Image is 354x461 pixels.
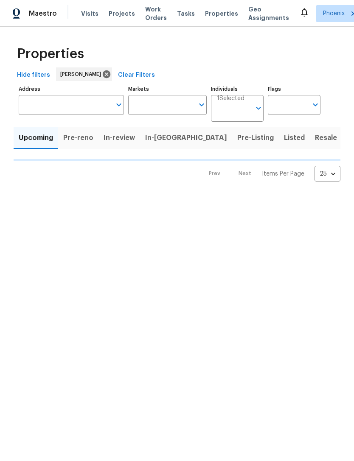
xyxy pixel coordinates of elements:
[145,132,227,144] span: In-[GEOGRAPHIC_DATA]
[284,132,305,144] span: Listed
[211,87,264,92] label: Individuals
[17,70,50,81] span: Hide filters
[315,163,340,185] div: 25
[262,170,304,178] p: Items Per Page
[60,70,104,78] span: [PERSON_NAME]
[14,67,53,83] button: Hide filters
[29,9,57,18] span: Maestro
[248,5,289,22] span: Geo Assignments
[109,9,135,18] span: Projects
[115,67,158,83] button: Clear Filters
[217,95,244,102] span: 1 Selected
[19,87,124,92] label: Address
[309,99,321,111] button: Open
[177,11,195,17] span: Tasks
[128,87,207,92] label: Markets
[315,132,337,144] span: Resale
[323,9,345,18] span: Phoenix
[205,9,238,18] span: Properties
[196,99,208,111] button: Open
[19,132,53,144] span: Upcoming
[113,99,125,111] button: Open
[145,5,167,22] span: Work Orders
[17,50,84,58] span: Properties
[268,87,320,92] label: Flags
[253,102,264,114] button: Open
[56,67,112,81] div: [PERSON_NAME]
[201,166,340,182] nav: Pagination Navigation
[63,132,93,144] span: Pre-reno
[104,132,135,144] span: In-review
[118,70,155,81] span: Clear Filters
[81,9,98,18] span: Visits
[237,132,274,144] span: Pre-Listing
